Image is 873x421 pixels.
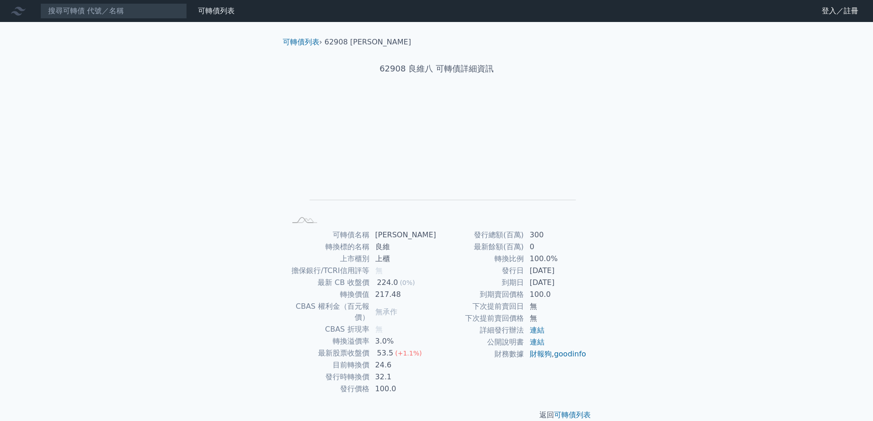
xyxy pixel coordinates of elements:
td: [PERSON_NAME] [370,229,437,241]
td: 0 [524,241,587,253]
td: 財務數據 [437,348,524,360]
td: 發行總額(百萬) [437,229,524,241]
td: 100.0 [370,383,437,395]
td: 24.6 [370,359,437,371]
td: 100.0% [524,253,587,265]
td: 上櫃 [370,253,437,265]
td: CBAS 權利金（百元報價） [286,301,370,323]
td: [DATE] [524,265,587,277]
td: 發行時轉換價 [286,371,370,383]
a: 登入／註冊 [814,4,866,18]
td: 到期賣回價格 [437,289,524,301]
td: 32.1 [370,371,437,383]
td: 發行日 [437,265,524,277]
td: 發行價格 [286,383,370,395]
a: 可轉債列表 [554,410,591,419]
td: 最新股票收盤價 [286,347,370,359]
td: 300 [524,229,587,241]
a: 財報狗 [530,350,552,358]
a: 可轉債列表 [283,38,319,46]
td: 3.0% [370,335,437,347]
input: 搜尋可轉債 代號／名稱 [40,3,187,19]
span: (0%) [400,279,415,286]
td: 目前轉換價 [286,359,370,371]
td: 詳細發行辦法 [437,324,524,336]
g: Chart [301,104,576,213]
div: 53.5 [375,348,395,359]
td: 無 [524,312,587,324]
td: 100.0 [524,289,587,301]
td: 到期日 [437,277,524,289]
span: 無承作 [375,307,397,316]
td: 上市櫃別 [286,253,370,265]
a: goodinfo [554,350,586,358]
td: 無 [524,301,587,312]
span: 無 [375,325,383,334]
td: 轉換標的名稱 [286,241,370,253]
a: 可轉債列表 [198,6,235,15]
td: [DATE] [524,277,587,289]
td: 下次提前賣回價格 [437,312,524,324]
td: 最新餘額(百萬) [437,241,524,253]
p: 返回 [275,410,598,421]
td: 擔保銀行/TCRI信用評等 [286,265,370,277]
td: 下次提前賣回日 [437,301,524,312]
td: 轉換價值 [286,289,370,301]
div: 224.0 [375,277,400,288]
td: 最新 CB 收盤價 [286,277,370,289]
td: 公開說明書 [437,336,524,348]
h1: 62908 良維八 可轉債詳細資訊 [275,62,598,75]
span: (+1.1%) [395,350,422,357]
td: 轉換溢價率 [286,335,370,347]
li: › [283,37,322,48]
td: 轉換比例 [437,253,524,265]
td: , [524,348,587,360]
li: 62908 [PERSON_NAME] [324,37,411,48]
td: CBAS 折現率 [286,323,370,335]
td: 良維 [370,241,437,253]
a: 連結 [530,326,544,334]
span: 無 [375,266,383,275]
a: 連結 [530,338,544,346]
td: 可轉債名稱 [286,229,370,241]
td: 217.48 [370,289,437,301]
